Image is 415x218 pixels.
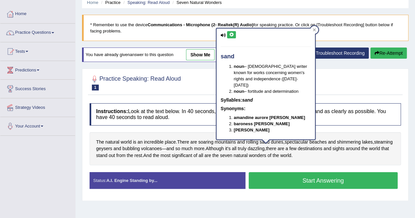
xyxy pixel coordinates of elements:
[190,139,197,146] span: Click to see word definition
[105,139,119,146] span: Click to see word definition
[362,139,373,146] span: Click to see word definition
[309,139,327,146] span: Click to see word definition
[234,64,244,69] b: noun
[133,139,136,146] span: Click to see word definition
[225,145,231,152] span: Click to see word definition
[234,115,305,120] b: amandine aurore [PERSON_NAME]
[96,145,112,152] span: Click to see word definition
[232,145,237,152] span: Click to see word definition
[234,63,311,88] li: – [DEMOGRAPHIC_DATA] writer known for works concerning women's rights and independence ([DATE]-[D...
[369,145,380,152] span: Click to see word definition
[234,89,244,94] b: noun
[206,145,224,152] span: Click to see word definition
[280,152,291,159] span: Click to see word definition
[249,152,266,159] span: Click to see word definition
[273,152,279,159] span: Click to see word definition
[135,152,142,159] span: Click to see word definition
[90,103,401,125] h4: Look at the text below. In 40 seconds, you must read this text aloud as naturally and as clearly ...
[96,109,128,114] b: Instructions:
[0,80,75,96] a: Success Stories
[96,152,107,159] span: Click to see word definition
[220,98,311,103] h5: Syllables:
[127,152,133,159] span: Click to see word definition
[96,139,104,146] span: Click to see word definition
[109,152,115,159] span: Click to see word definition
[332,145,344,152] span: Click to see word definition
[267,152,271,159] span: Click to see word definition
[121,139,132,146] span: Click to see word definition
[285,145,288,152] span: Click to see word definition
[242,97,253,103] em: sand
[106,178,157,183] strong: A.I. Engine Standing by...
[122,145,140,152] span: Click to see word definition
[337,139,361,146] span: Click to see word definition
[234,121,289,126] b: baroness [PERSON_NAME]
[266,145,276,152] span: Click to see word definition
[194,152,197,159] span: Click to see word definition
[177,139,189,146] span: Click to see word definition
[175,145,180,152] span: Click to see word definition
[90,132,401,166] div: . , , — . , . .
[346,145,360,152] span: Click to see word definition
[82,15,408,41] blockquote: * Remember to use the device for speaking practice. Or click on [Troubleshoot Recording] button b...
[143,152,152,159] span: Click to see word definition
[0,42,75,59] a: Tests
[0,24,75,40] a: Practice Questions
[234,152,248,159] span: Click to see word definition
[328,139,336,146] span: Click to see word definition
[0,61,75,77] a: Predictions
[90,172,245,189] div: Status:
[172,152,192,159] span: Click to see word definition
[361,145,367,152] span: Click to see word definition
[212,152,218,159] span: Click to see word definition
[198,152,203,159] span: Click to see word definition
[0,117,75,133] a: Your Account
[141,145,162,152] span: Click to see word definition
[137,139,143,146] span: Click to see word definition
[144,139,164,146] span: Click to see word definition
[204,152,211,159] span: Click to see word definition
[153,152,159,159] span: Click to see word definition
[215,139,236,146] span: Click to see word definition
[181,145,193,152] span: Click to see word definition
[0,5,75,21] a: Home
[90,74,181,90] h2: Practice Speaking: Read Aloud
[248,145,264,152] span: Click to see word definition
[220,152,232,159] span: Click to see word definition
[165,139,176,146] span: Click to see word definition
[160,152,170,159] span: Click to see word definition
[198,139,213,146] span: Click to see word definition
[249,172,398,189] button: Start Answering
[92,85,99,90] span: 1
[298,145,322,152] span: Click to see word definition
[220,53,311,60] h4: sand
[370,48,407,59] button: Re-Attempt
[148,22,253,27] b: Communications - Microphone (2- Realtek(R) Audio)
[220,106,311,111] h5: Synonyms:
[374,139,393,146] span: Click to see word definition
[186,49,215,60] a: show me
[323,145,331,152] span: Click to see word definition
[116,152,126,159] span: Click to see word definition
[289,145,297,152] span: Click to see word definition
[308,48,369,59] a: Troubleshoot Recording
[381,145,389,152] span: Click to see word definition
[238,145,246,152] span: Click to see word definition
[82,48,217,62] div: You have already given answer to this question
[0,98,75,115] a: Strategy Videos
[234,88,311,94] li: – fortitude and determination
[234,128,269,132] b: [PERSON_NAME]
[166,145,174,152] span: Click to see word definition
[194,145,204,152] span: Click to see word definition
[114,145,121,152] span: Click to see word definition
[278,145,284,152] span: Click to see word definition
